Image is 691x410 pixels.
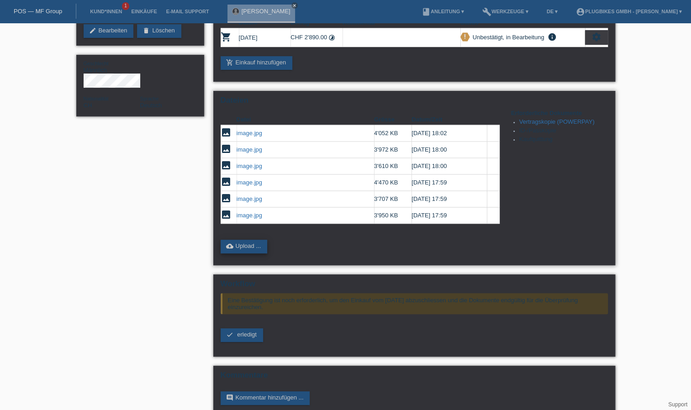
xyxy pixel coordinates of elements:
a: close [291,2,298,9]
i: account_circle [576,7,585,16]
i: build [482,7,491,16]
h4: Erforderliche Dokumente [511,110,608,116]
th: Betrag [290,17,343,28]
div: Männlich [84,60,140,74]
h2: Kommentare [221,371,608,384]
th: Kommentar [343,17,460,28]
a: image.jpg [237,179,262,186]
td: 3'610 KB [374,158,411,174]
td: 3'972 KB [374,142,411,158]
i: priority_high [462,33,468,40]
a: POS — MF Group [14,8,62,15]
td: [DATE] 17:59 [411,207,486,224]
a: cloud_uploadUpload ... [221,240,268,253]
th: Datei [237,114,374,125]
th: Datum/Zeit [411,114,486,125]
td: [DATE] 17:59 [411,191,486,207]
a: DE ▾ [542,9,562,14]
i: edit [89,27,96,34]
span: Nationalität [84,96,109,101]
a: image.jpg [237,195,262,202]
th: Datum [239,17,291,28]
span: 1 [122,2,129,10]
a: check erledigt [221,328,263,342]
td: 4'470 KB [374,174,411,191]
span: Schweiz [84,102,92,109]
i: comment [226,394,233,401]
a: image.jpg [237,163,262,169]
i: image [221,176,232,187]
i: image [221,127,232,138]
a: buildWerkzeuge ▾ [478,9,533,14]
td: 4'052 KB [374,125,411,142]
div: Eine Bestätigung ist noch erforderlich, um den Einkauf vom [DATE] abzuschliessen und die Dokument... [221,293,608,314]
i: add_shopping_cart [226,59,233,66]
span: Sprache [140,96,159,101]
a: image.jpg [237,130,262,137]
i: 36 Raten [328,34,335,41]
td: [DATE] 18:02 [411,125,486,142]
a: Support [668,401,687,408]
i: settings [591,32,601,42]
td: CHF 2'890.00 [290,28,343,47]
h2: Workflow [221,279,608,293]
i: info [546,32,557,42]
a: image.jpg [237,146,262,153]
i: image [221,160,232,171]
td: 3'707 KB [374,191,411,207]
a: Einkäufe [127,9,161,14]
i: close [292,3,297,8]
td: [DATE] 18:00 [411,158,486,174]
i: image [221,193,232,204]
a: bookAnleitung ▾ [417,9,469,14]
td: [DATE] [239,28,291,47]
a: editBearbeiten [84,24,134,38]
a: deleteLöschen [137,24,181,38]
a: account_circlePlugBikes GmbH - [PERSON_NAME] ▾ [571,9,686,14]
a: add_shopping_cartEinkauf hinzufügen [221,56,293,70]
div: Unbestätigt, in Bearbeitung [470,32,544,42]
td: [DATE] 18:00 [411,142,486,158]
i: image [221,209,232,220]
i: POSP00026006 [221,32,232,42]
h2: Dateien [221,96,608,110]
th: Grösse [374,114,411,125]
span: erledigt [237,331,257,338]
a: E-Mail Support [162,9,214,14]
i: delete [142,27,150,34]
a: commentKommentar hinzufügen ... [221,391,310,405]
li: ID-/Passkopie [519,127,608,136]
i: cloud_upload [226,242,233,250]
td: [DATE] 17:59 [411,174,486,191]
td: 3'950 KB [374,207,411,224]
a: Kund*innen [85,9,127,14]
i: image [221,143,232,154]
th: Status [460,17,585,28]
i: book [422,7,431,16]
span: Deutsch [140,102,162,109]
a: image.jpg [237,212,262,219]
a: [PERSON_NAME] [242,8,290,15]
i: check [226,331,233,338]
span: Geschlecht [84,61,109,66]
a: Vertragskopie (POWERPAY) [519,118,595,125]
li: Kaufquittung [519,136,608,144]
